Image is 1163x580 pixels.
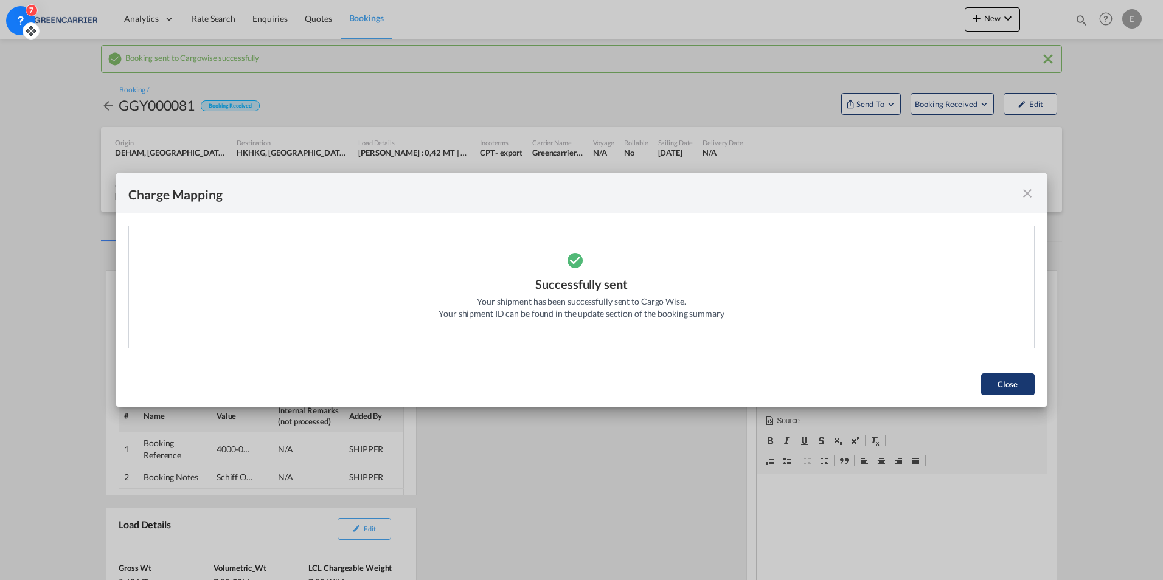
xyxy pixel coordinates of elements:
[1020,186,1035,201] md-icon: icon-close fg-AAA8AD cursor
[12,12,278,25] body: Editor, editor2
[566,245,597,275] md-icon: icon-checkbox-marked-circle
[477,295,686,308] div: Your shipment has been successfully sent to Cargo Wise.
[439,308,724,320] div: Your shipment ID can be found in the update section of the booking summary
[116,173,1047,407] md-dialog: Please note ...
[128,185,223,201] div: Charge Mapping
[535,275,627,295] div: Successfully sent
[981,373,1035,395] button: Close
